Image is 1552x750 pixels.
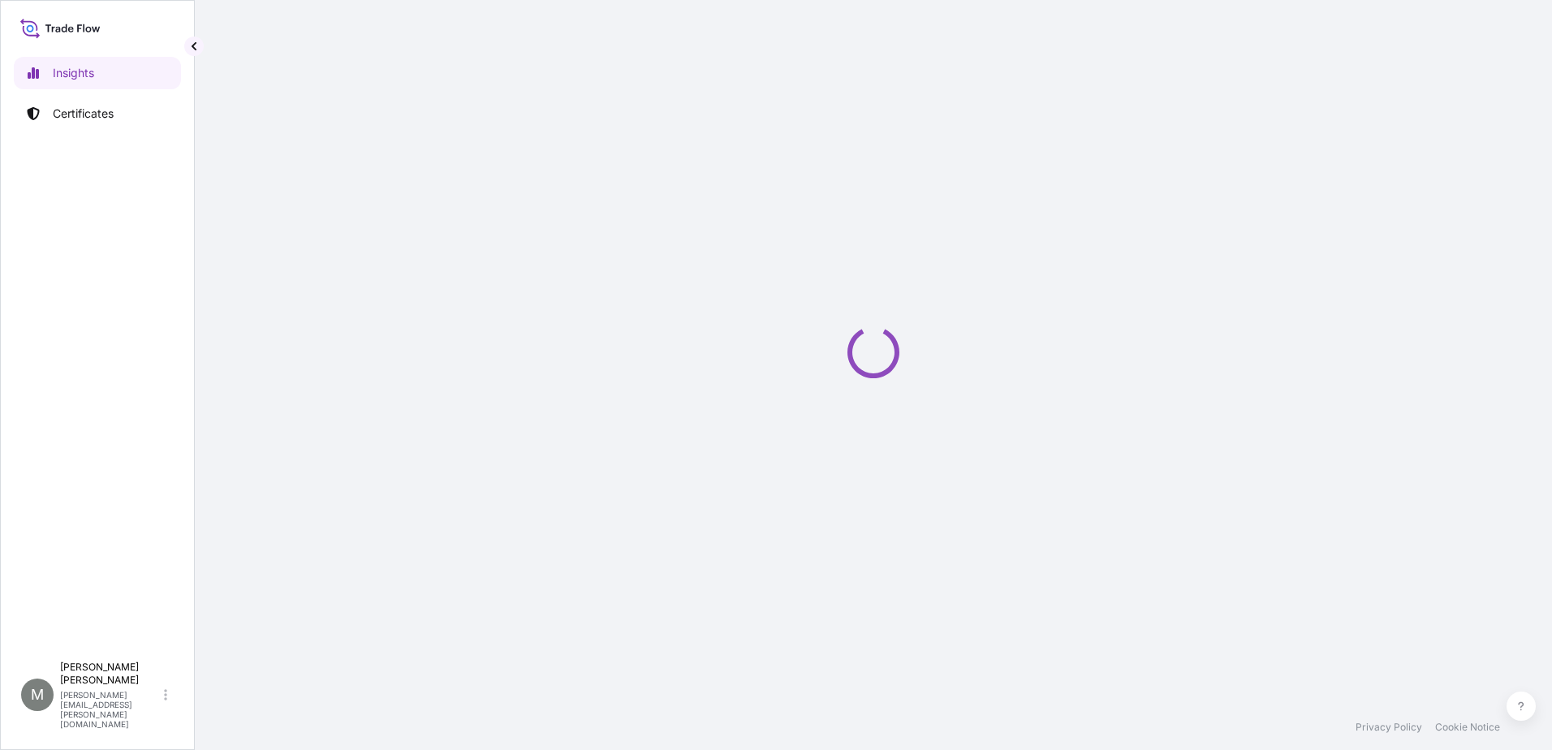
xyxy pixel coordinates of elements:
[14,97,181,130] a: Certificates
[60,661,161,687] p: [PERSON_NAME] [PERSON_NAME]
[60,690,161,729] p: [PERSON_NAME][EMAIL_ADDRESS][PERSON_NAME][DOMAIN_NAME]
[31,687,44,703] span: M
[53,65,94,81] p: Insights
[1435,721,1500,734] a: Cookie Notice
[1356,721,1422,734] a: Privacy Policy
[14,57,181,89] a: Insights
[53,106,114,122] p: Certificates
